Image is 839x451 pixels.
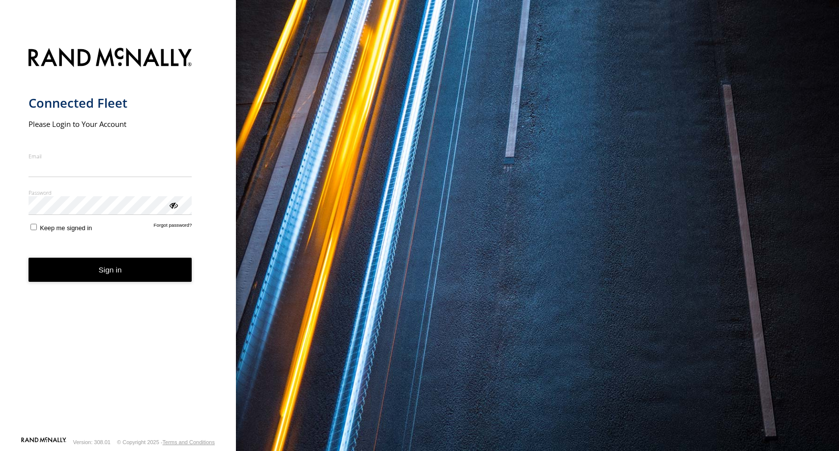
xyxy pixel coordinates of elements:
a: Visit our Website [21,437,66,447]
h2: Please Login to Your Account [29,119,192,129]
a: Terms and Conditions [163,439,215,445]
div: © Copyright 2025 - [117,439,215,445]
div: Version: 308.01 [73,439,111,445]
div: ViewPassword [168,200,178,210]
input: Keep me signed in [30,224,37,230]
label: Email [29,152,192,160]
button: Sign in [29,258,192,282]
label: Password [29,189,192,196]
h1: Connected Fleet [29,95,192,111]
a: Forgot password? [154,222,192,232]
img: Rand McNally [29,46,192,71]
form: main [29,42,208,436]
span: Keep me signed in [40,224,92,232]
